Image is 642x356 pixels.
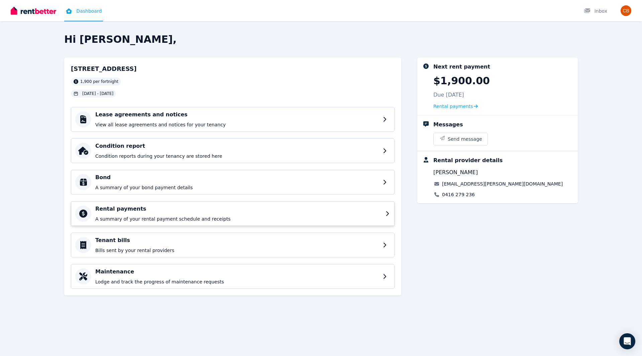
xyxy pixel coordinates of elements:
div: Keywords by Traffic [74,39,113,44]
a: Rental payments [433,103,478,110]
p: Condition reports during your tenancy are stored here [95,153,379,159]
img: website_grey.svg [11,17,16,23]
p: $1,900.00 [433,75,490,87]
div: Next rent payment [433,63,490,71]
span: 1,900 per fortnight [80,79,118,84]
div: Domain: [DOMAIN_NAME] [17,17,74,23]
h4: Tenant bills [95,236,379,244]
h4: Rental payments [95,205,382,213]
button: Send message [434,133,488,145]
div: Inbox [584,8,607,14]
p: Bills sent by your rental providers [95,247,379,254]
a: 0416 279 236 [442,191,475,198]
h2: Hi [PERSON_NAME], [64,33,578,45]
p: Lodge and track the progress of maintenance requests [95,278,379,285]
h4: Lease agreements and notices [95,111,379,119]
span: [PERSON_NAME] [433,168,478,176]
span: [DATE] - [DATE] [82,91,113,96]
img: RentBetter [11,6,56,16]
h4: Bond [95,173,379,182]
span: Rental payments [433,103,473,110]
p: View all lease agreements and notices for your tenancy [95,121,379,128]
div: Open Intercom Messenger [619,333,635,349]
h4: Condition report [95,142,379,150]
div: Rental provider details [433,156,503,164]
img: Charles Boyle [621,5,631,16]
p: A summary of your rental payment schedule and receipts [95,216,382,222]
p: Due [DATE] [433,91,464,99]
img: logo_orange.svg [11,11,16,16]
h4: Maintenance [95,268,379,276]
img: tab_keywords_by_traffic_grey.svg [67,39,72,44]
img: tab_domain_overview_orange.svg [18,39,23,44]
div: v 4.0.25 [19,11,33,16]
div: Messages [433,121,463,129]
span: Send message [448,136,482,142]
a: [EMAIL_ADDRESS][PERSON_NAME][DOMAIN_NAME] [442,181,563,187]
div: Domain Overview [25,39,60,44]
h2: [STREET_ADDRESS] [71,64,137,74]
p: A summary of your bond payment details [95,184,379,191]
